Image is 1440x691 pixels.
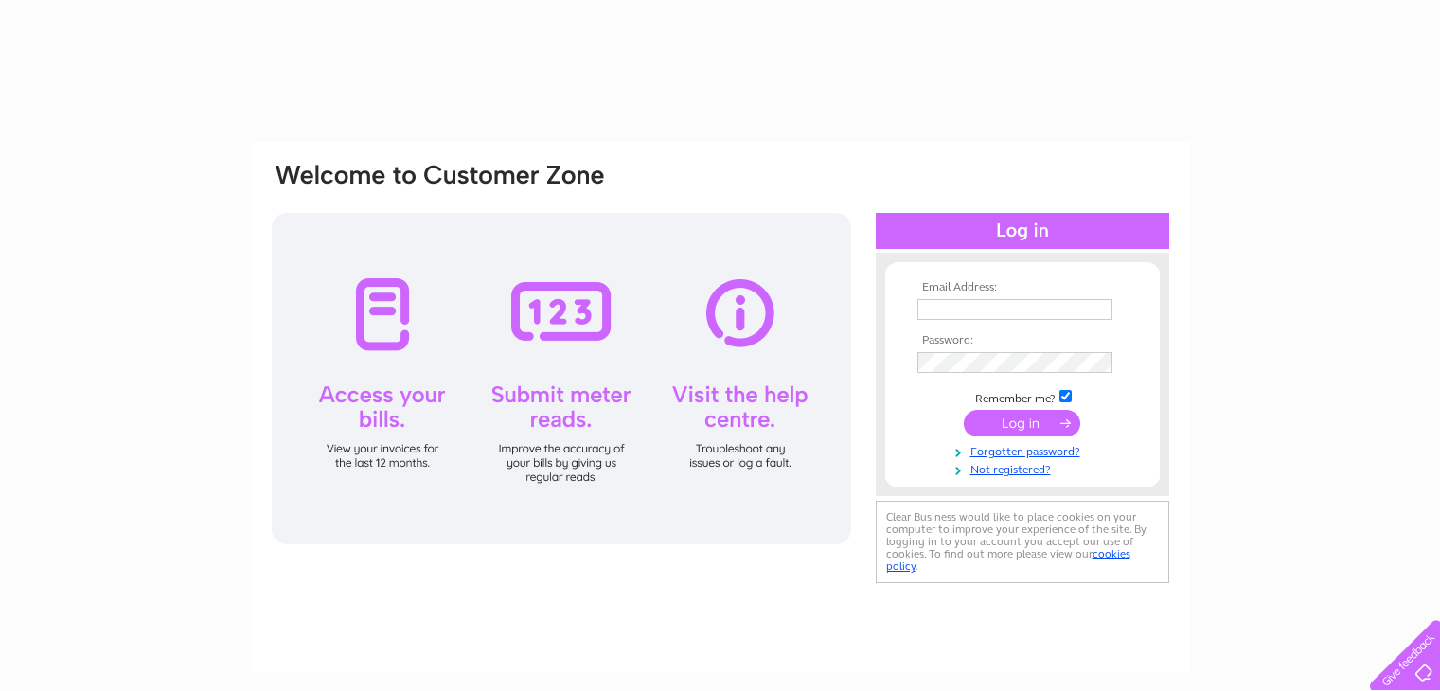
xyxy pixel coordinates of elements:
a: cookies policy [886,547,1130,573]
th: Password: [913,334,1132,347]
div: Clear Business would like to place cookies on your computer to improve your experience of the sit... [876,501,1169,583]
a: Not registered? [917,459,1132,477]
a: Forgotten password? [917,441,1132,459]
td: Remember me? [913,387,1132,406]
input: Submit [964,410,1080,436]
th: Email Address: [913,281,1132,294]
